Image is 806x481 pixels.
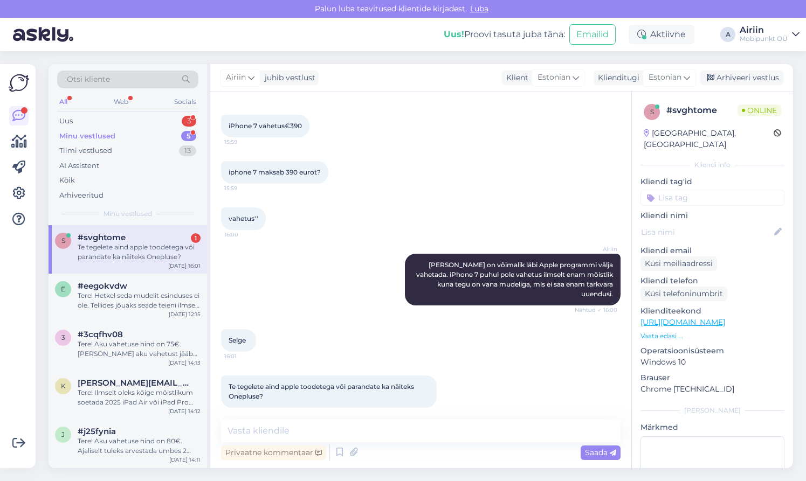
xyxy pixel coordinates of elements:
[9,73,29,93] img: Askly Logo
[629,25,694,44] div: Aktiivne
[740,26,788,34] div: Airiin
[78,436,201,456] div: Tere! Aku vahetuse hind on 80€. Ajaliselt tuleks arvestada umbes 2 tunniga. Aega remonditöö jaoks...
[168,407,201,415] div: [DATE] 14:12
[444,28,565,41] div: Proovi tasuta juba täna:
[640,210,784,221] p: Kliendi nimi
[191,233,201,243] div: 1
[182,116,196,127] div: 3
[112,95,130,109] div: Web
[640,305,784,317] p: Klienditeekond
[538,72,570,83] span: Estonian
[229,168,321,176] span: iphone 7 maksab 390 eurot?
[179,145,196,156] div: 13
[224,138,265,146] span: 15:59
[61,285,65,293] span: e
[61,430,65,438] span: j
[224,352,265,360] span: 16:01
[57,95,70,109] div: All
[168,359,201,367] div: [DATE] 14:13
[640,384,784,395] p: Chrome [TECHNICAL_ID]
[181,131,196,142] div: 5
[594,72,639,83] div: Klienditugi
[640,422,784,433] p: Märkmed
[260,72,315,83] div: juhib vestlust
[640,345,784,357] p: Operatsioonisüsteem
[641,226,772,238] input: Lisa nimi
[444,29,464,39] b: Uus!
[67,74,110,85] span: Otsi kliente
[78,378,190,388] span: Kristel@liiliastuudio.ee
[229,382,416,400] span: Te tegelete aind apple toodetega või parandate ka näiteks Onepluse?
[168,262,201,270] div: [DATE] 16:01
[59,161,99,171] div: AI Assistent
[467,4,492,13] span: Luba
[59,190,104,201] div: Arhiveeritud
[59,175,75,186] div: Kõik
[640,331,784,341] p: Vaata edasi ...
[569,24,616,45] button: Emailid
[104,209,152,219] span: Minu vestlused
[229,214,258,222] span: vahetus''
[640,357,784,368] p: Windows 10
[221,445,326,460] div: Privaatne kommentaar
[78,233,126,242] span: #svghtome
[229,122,302,130] span: iPhone 7 vahetus€390
[640,176,784,187] p: Kliendi tag'id
[59,131,115,142] div: Minu vestlused
[59,116,73,127] div: Uus
[649,72,681,83] span: Estonian
[61,333,65,341] span: 3
[502,72,528,83] div: Klient
[78,427,116,436] span: #j25fynia
[577,245,617,253] span: Airiin
[640,160,784,170] div: Kliendi info
[640,406,784,415] div: [PERSON_NAME]
[738,104,781,116] span: Online
[640,287,727,301] div: Küsi telefoninumbrit
[78,291,201,310] div: Tere! Hetkel seda mudelit esinduses ei ole. Tellides jõuaks seade teieni ilmselt uuel nädalal.
[224,408,265,416] span: 16:01
[585,448,616,457] span: Saada
[575,306,617,314] span: Nähtud ✓ 16:00
[169,456,201,464] div: [DATE] 14:11
[78,330,123,339] span: #3cqfhv08
[61,236,65,245] span: s
[640,190,784,206] input: Lisa tag
[720,27,735,42] div: A
[229,336,246,344] span: Selge
[644,128,774,150] div: [GEOGRAPHIC_DATA], [GEOGRAPHIC_DATA]
[650,108,654,116] span: s
[224,184,265,192] span: 15:59
[224,231,265,239] span: 16:00
[640,317,725,327] a: [URL][DOMAIN_NAME]
[78,388,201,407] div: Tere! Ilmselt oleks kõige mõistlikum soetada 2025 iPad Air või iPad Pro mudel. iPhone 11 eest saa...
[169,310,201,318] div: [DATE] 12:15
[226,72,246,83] span: Airiin
[59,145,112,156] div: Tiimi vestlused
[640,256,717,271] div: Küsi meiliaadressi
[78,242,201,262] div: Te tegelete aind apple toodetega või parandate ka näiteks Onepluse?
[172,95,198,109] div: Socials
[640,372,784,384] p: Brauser
[78,281,127,291] span: #eegokvdw
[700,71,783,85] div: Arhiveeri vestlus
[78,339,201,359] div: Tere! Aku vahetuse hind on 75€. [PERSON_NAME] aku vahetust jääb seadmele teade, et aku on vahetat...
[640,245,784,256] p: Kliendi email
[666,104,738,117] div: # svghtome
[740,26,800,43] a: AiriinMobipunkt OÜ
[640,275,784,287] p: Kliendi telefon
[740,34,788,43] div: Mobipunkt OÜ
[416,261,615,298] span: [PERSON_NAME] on võimalik läbi Apple programmi välja vahetada. iPhone 7 puhul pole vahetus ilmsel...
[61,382,66,390] span: K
